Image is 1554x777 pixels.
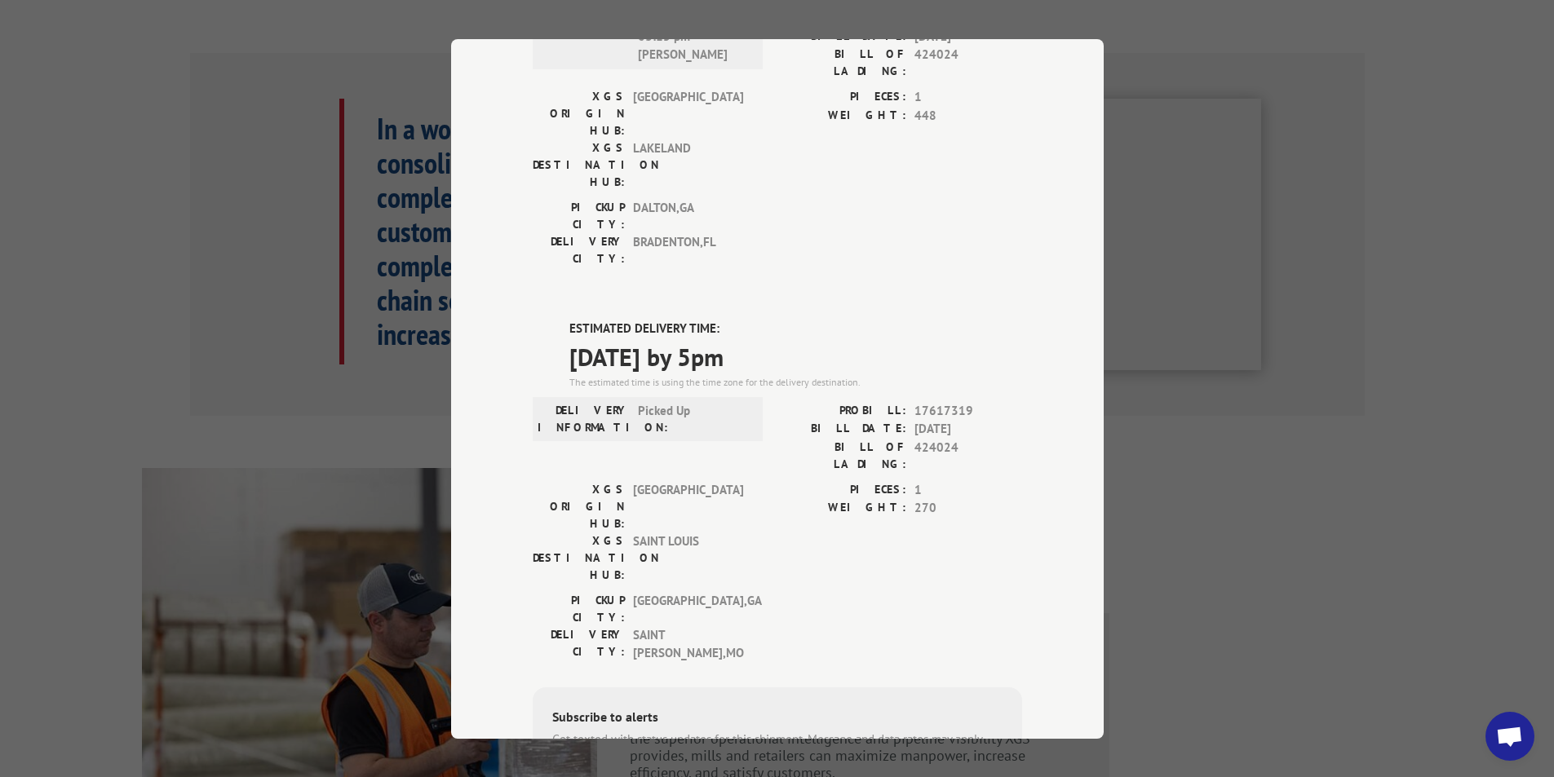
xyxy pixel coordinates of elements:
[777,420,906,439] label: BILL DATE:
[533,88,625,139] label: XGS ORIGIN HUB:
[638,9,748,64] span: [DATE] 03:15 pm [PERSON_NAME]
[533,199,625,233] label: PICKUP CITY:
[538,9,630,64] label: DELIVERY INFORMATION:
[914,480,1022,499] span: 1
[914,88,1022,107] span: 1
[633,532,743,583] span: SAINT LOUIS
[633,480,743,532] span: [GEOGRAPHIC_DATA]
[533,591,625,625] label: PICKUP CITY:
[914,420,1022,439] span: [DATE]
[533,233,625,267] label: DELIVERY CITY:
[777,46,906,80] label: BILL OF LADING:
[569,338,1022,374] span: [DATE] by 5pm
[777,499,906,518] label: WEIGHT:
[777,88,906,107] label: PIECES:
[777,401,906,420] label: PROBILL:
[533,480,625,532] label: XGS ORIGIN HUB:
[538,401,630,435] label: DELIVERY INFORMATION:
[633,233,743,267] span: BRADENTON , FL
[633,199,743,233] span: DALTON , GA
[914,106,1022,125] span: 448
[569,374,1022,389] div: The estimated time is using the time zone for the delivery destination.
[533,625,625,662] label: DELIVERY CITY:
[552,706,1003,730] div: Subscribe to alerts
[914,46,1022,80] span: 424024
[552,730,1003,766] div: Get texted with status updates for this shipment. Message and data rates may apply. Message frequ...
[533,532,625,583] label: XGS DESTINATION HUB:
[633,139,743,191] span: LAKELAND
[777,106,906,125] label: WEIGHT:
[533,139,625,191] label: XGS DESTINATION HUB:
[777,480,906,499] label: PIECES:
[633,625,743,662] span: SAINT [PERSON_NAME] , MO
[638,401,748,435] span: Picked Up
[633,88,743,139] span: [GEOGRAPHIC_DATA]
[1485,712,1534,761] div: Open chat
[569,320,1022,338] label: ESTIMATED DELIVERY TIME:
[914,499,1022,518] span: 270
[777,438,906,472] label: BILL OF LADING:
[914,438,1022,472] span: 424024
[633,591,743,625] span: [GEOGRAPHIC_DATA] , GA
[914,401,1022,420] span: 17617319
